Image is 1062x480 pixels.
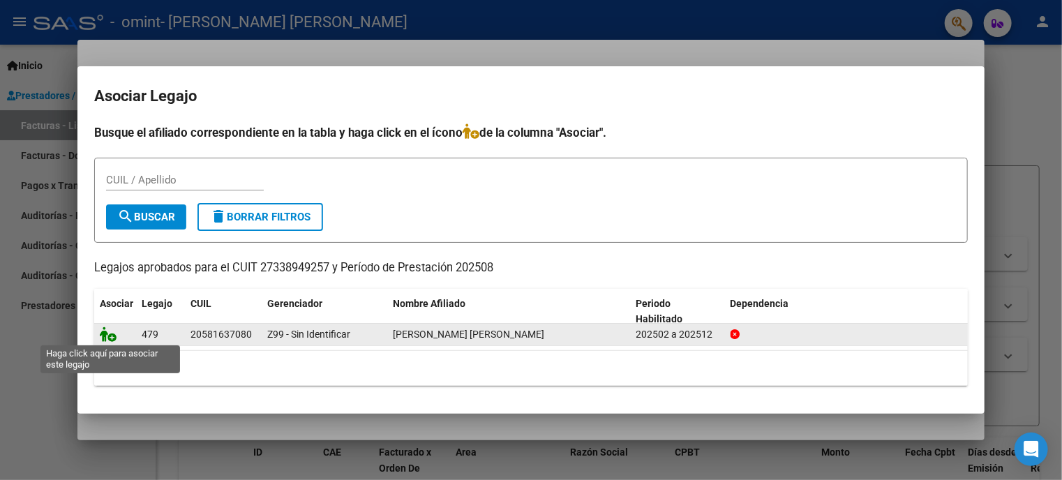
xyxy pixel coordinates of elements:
datatable-header-cell: Gerenciador [262,289,387,335]
span: Nombre Afiliado [393,298,465,309]
datatable-header-cell: Asociar [94,289,136,335]
div: 202502 a 202512 [636,327,719,343]
span: Borrar Filtros [210,211,311,223]
button: Buscar [106,204,186,230]
h4: Busque el afiliado correspondiente en la tabla y haga click en el ícono de la columna "Asociar". [94,123,968,142]
datatable-header-cell: CUIL [185,289,262,335]
span: Periodo Habilitado [636,298,683,325]
span: 479 [142,329,158,340]
button: Borrar Filtros [197,203,323,231]
datatable-header-cell: Nombre Afiliado [387,289,631,335]
span: CUIL [190,298,211,309]
div: 1 registros [94,351,968,386]
div: Open Intercom Messenger [1015,433,1048,466]
datatable-header-cell: Legajo [136,289,185,335]
span: Z99 - Sin Identificar [267,329,350,340]
span: Dependencia [731,298,789,309]
div: 20581637080 [190,327,252,343]
mat-icon: delete [210,208,227,225]
span: Legajo [142,298,172,309]
mat-icon: search [117,208,134,225]
span: Asociar [100,298,133,309]
datatable-header-cell: Periodo Habilitado [631,289,725,335]
p: Legajos aprobados para el CUIT 27338949257 y Período de Prestación 202508 [94,260,968,277]
datatable-header-cell: Dependencia [725,289,968,335]
span: Buscar [117,211,175,223]
span: Gerenciador [267,298,322,309]
h2: Asociar Legajo [94,83,968,110]
span: DIAZ FRANCESCO FACUNDO [393,329,544,340]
